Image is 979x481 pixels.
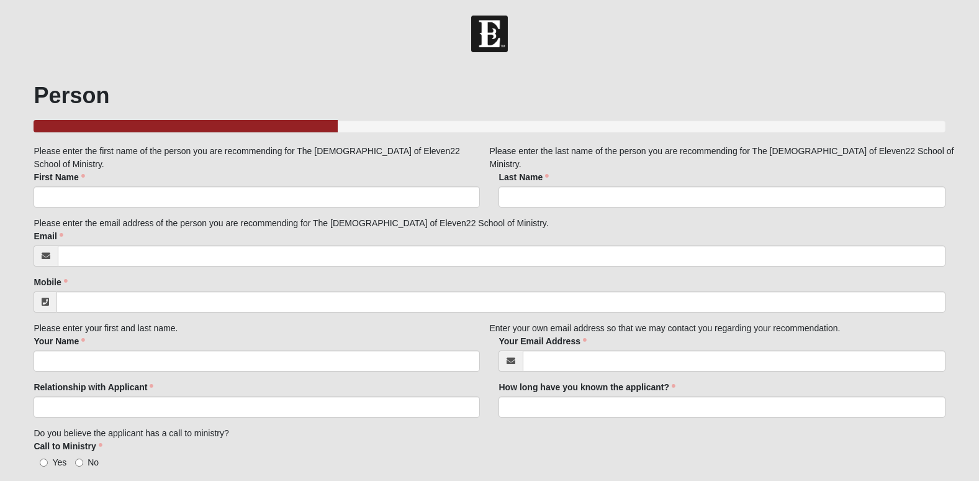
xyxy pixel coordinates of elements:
label: How long have you known the applicant? [499,381,675,393]
div: Enter your own email address so that we may contact you regarding your recommendation. [24,322,954,381]
input: Yes [40,459,48,467]
label: First Name [34,171,84,183]
label: Your Name [34,335,85,347]
label: Mobile [34,276,67,288]
label: Relationship with Applicant [34,381,153,393]
label: Call to Ministry [34,440,102,452]
div: Please enter the last name of the person you are recommending for The [DEMOGRAPHIC_DATA] of Eleve... [24,145,954,217]
h1: Person [34,82,945,109]
input: No [75,459,83,467]
label: Last Name [499,171,549,183]
div: Please enter the first name of the person you are recommending for The [DEMOGRAPHIC_DATA] of Elev... [24,145,489,217]
span: No [88,457,99,467]
label: Your Email Address [499,335,586,347]
label: Email [34,230,63,242]
img: Church of Eleven22 Logo [471,16,508,52]
span: Yes [52,457,66,467]
div: Please enter your first and last name. [24,322,489,381]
